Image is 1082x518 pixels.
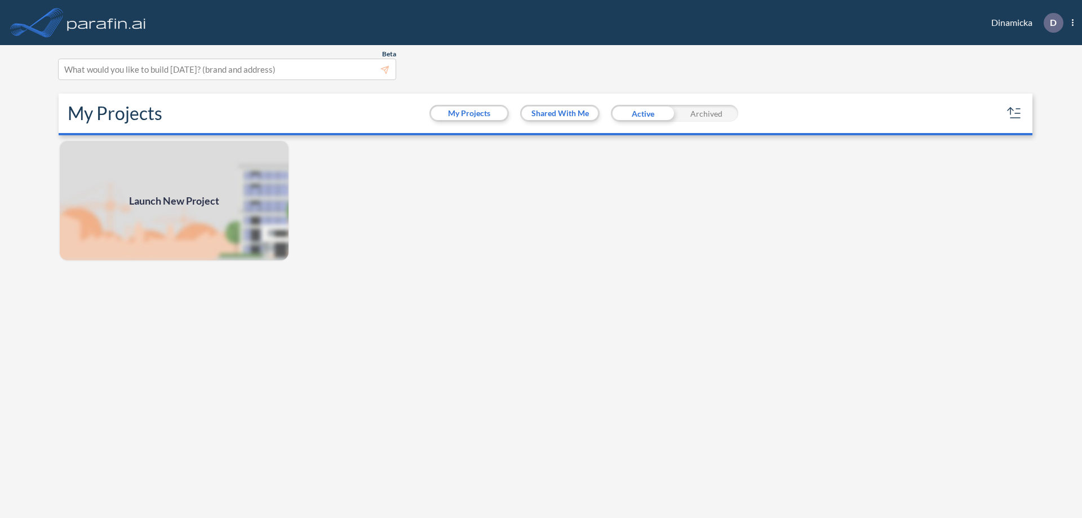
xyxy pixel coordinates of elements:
[611,105,675,122] div: Active
[59,140,290,262] img: add
[431,107,507,120] button: My Projects
[522,107,598,120] button: Shared With Me
[68,103,162,124] h2: My Projects
[974,13,1074,33] div: Dinamicka
[129,193,219,209] span: Launch New Project
[59,140,290,262] a: Launch New Project
[1005,104,1023,122] button: sort
[1050,17,1057,28] p: D
[382,50,396,59] span: Beta
[675,105,738,122] div: Archived
[65,11,148,34] img: logo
